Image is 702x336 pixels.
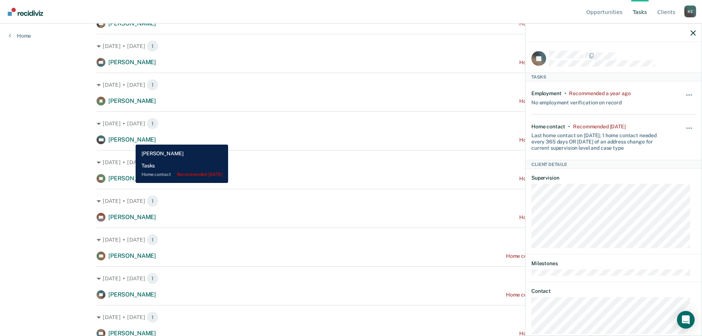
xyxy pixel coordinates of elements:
div: [DATE] • [DATE] [97,311,605,323]
div: Home contact recommended [DATE] [519,137,605,143]
div: Home contact recommended [DATE] [519,21,605,27]
div: Open Intercom Messenger [677,311,695,329]
dt: Contact [531,288,696,294]
span: 1 [147,40,158,52]
button: Profile dropdown button [684,6,696,17]
div: [DATE] • [DATE] [97,156,605,168]
span: [PERSON_NAME] [108,97,156,104]
div: Home contact recommended a month ago [506,292,605,298]
div: Client Details [525,160,702,169]
span: [PERSON_NAME] [108,136,156,143]
div: Home contact recommended [DATE] [519,59,605,66]
span: [PERSON_NAME] [108,20,156,27]
div: [DATE] • [DATE] [97,234,605,246]
div: Last home contact on [DATE]; 1 home contact needed every 365 days OR [DATE] of an address change ... [531,129,668,151]
span: 1 [147,79,158,91]
div: Home contact [531,123,565,129]
div: K E [684,6,696,17]
span: [PERSON_NAME] [108,175,156,182]
span: 1 [147,156,158,168]
span: 1 [147,118,158,129]
span: [PERSON_NAME] [108,291,156,298]
div: Employment [531,90,562,96]
div: [DATE] • [DATE] [97,118,605,129]
div: • [568,123,570,129]
span: 1 [147,234,158,246]
div: Recommended a year ago [569,90,631,96]
div: Recommended 5 months ago [573,123,625,129]
div: [DATE] • [DATE] [97,273,605,284]
div: [DATE] • [DATE] [97,79,605,91]
span: 1 [147,195,158,207]
div: [DATE] • [DATE] [97,195,605,207]
span: 1 [147,311,158,323]
div: Home contact recommended a month ago [506,253,605,259]
a: Home [9,32,31,39]
img: Recidiviz [8,8,43,16]
span: 1 [147,273,158,284]
span: [PERSON_NAME] [108,214,156,221]
dt: Milestones [531,260,696,267]
span: [PERSON_NAME] [108,59,156,66]
div: Home contact recommended [DATE] [519,176,605,182]
div: Home contact recommended [DATE] [519,98,605,104]
div: Home contact recommended [DATE] [519,214,605,221]
div: No employment verification on record [531,96,622,105]
span: [PERSON_NAME] [108,252,156,259]
div: [DATE] • [DATE] [97,40,605,52]
dt: Supervision [531,175,696,181]
div: Tasks [525,72,702,81]
div: • [565,90,566,96]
